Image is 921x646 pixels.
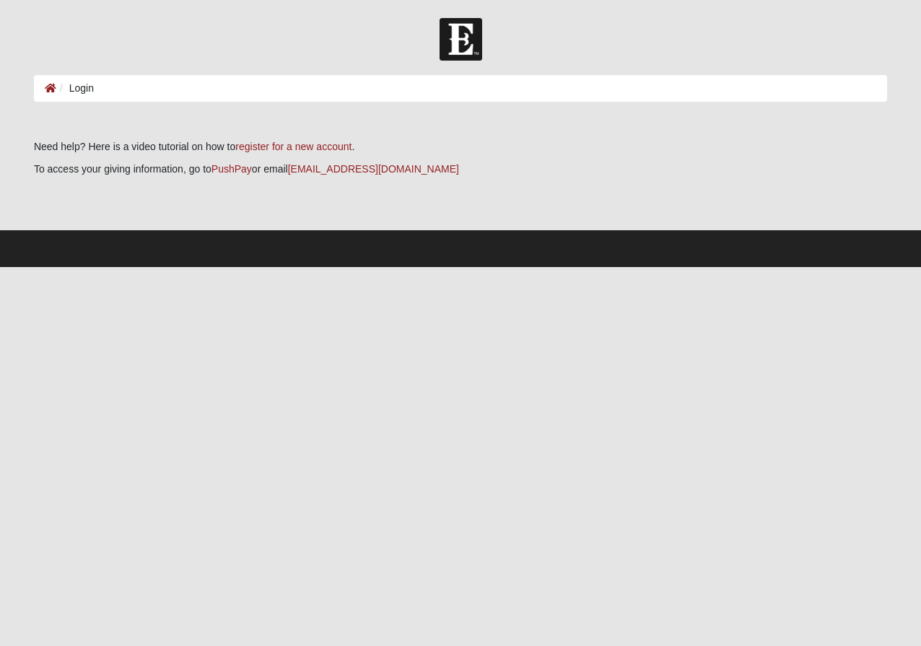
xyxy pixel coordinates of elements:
[56,81,94,96] li: Login
[34,162,887,177] p: To access your giving information, go to or email
[34,139,887,154] p: Need help? Here is a video tutorial on how to .
[288,163,459,175] a: [EMAIL_ADDRESS][DOMAIN_NAME]
[235,141,352,152] a: register for a new account
[440,18,482,61] img: Church of Eleven22 Logo
[211,163,252,175] a: PushPay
